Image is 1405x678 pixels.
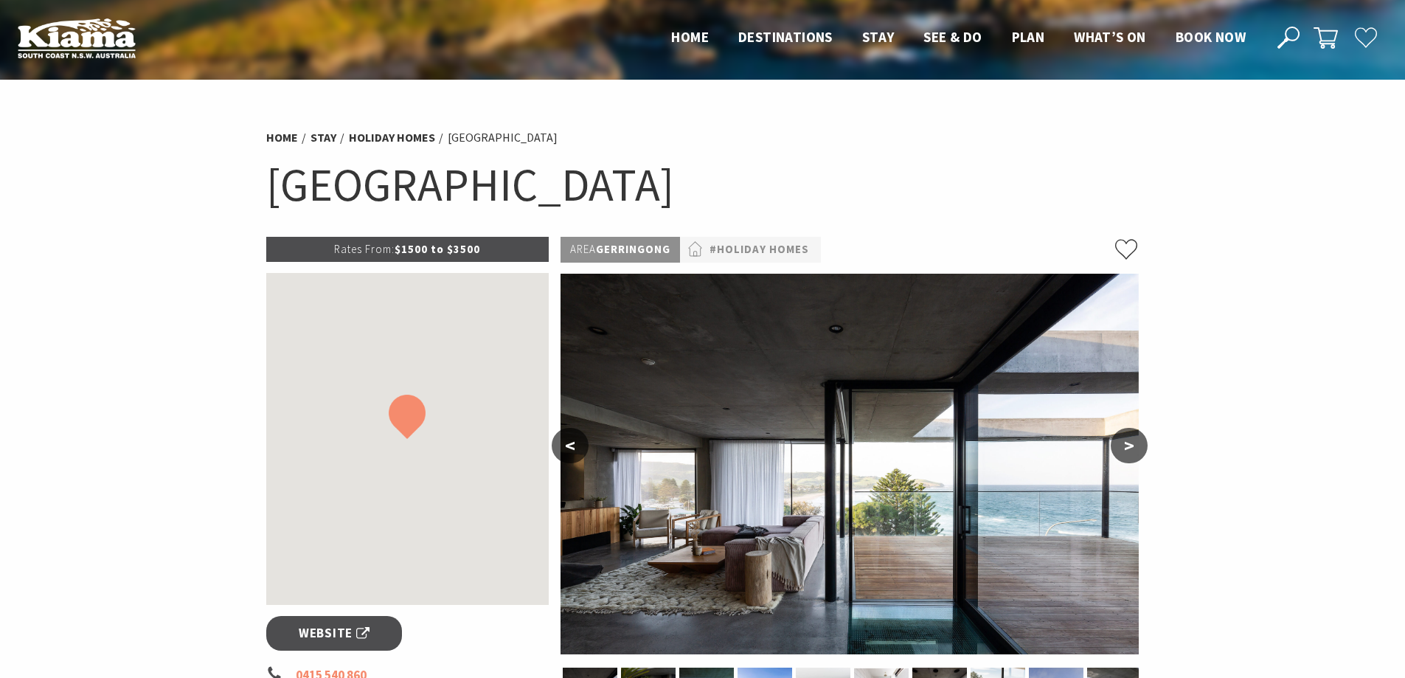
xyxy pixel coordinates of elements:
span: What’s On [1074,28,1146,46]
span: Area [570,242,596,256]
img: Kiama Logo [18,18,136,58]
span: Stay [862,28,895,46]
nav: Main Menu [656,26,1260,50]
button: < [552,428,589,463]
a: Stay [311,130,336,145]
span: See & Do [923,28,982,46]
span: Home [671,28,709,46]
p: $1500 to $3500 [266,237,549,262]
li: [GEOGRAPHIC_DATA] [448,128,558,148]
span: Rates From: [334,242,395,256]
a: Holiday Homes [349,130,435,145]
span: Destinations [738,28,833,46]
a: #Holiday Homes [710,241,809,259]
span: Plan [1012,28,1045,46]
h1: [GEOGRAPHIC_DATA] [266,155,1139,215]
span: Book now [1176,28,1246,46]
p: Gerringong [561,237,680,263]
a: Website [266,616,403,651]
a: Home [266,130,298,145]
span: Website [299,623,370,643]
button: > [1111,428,1148,463]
